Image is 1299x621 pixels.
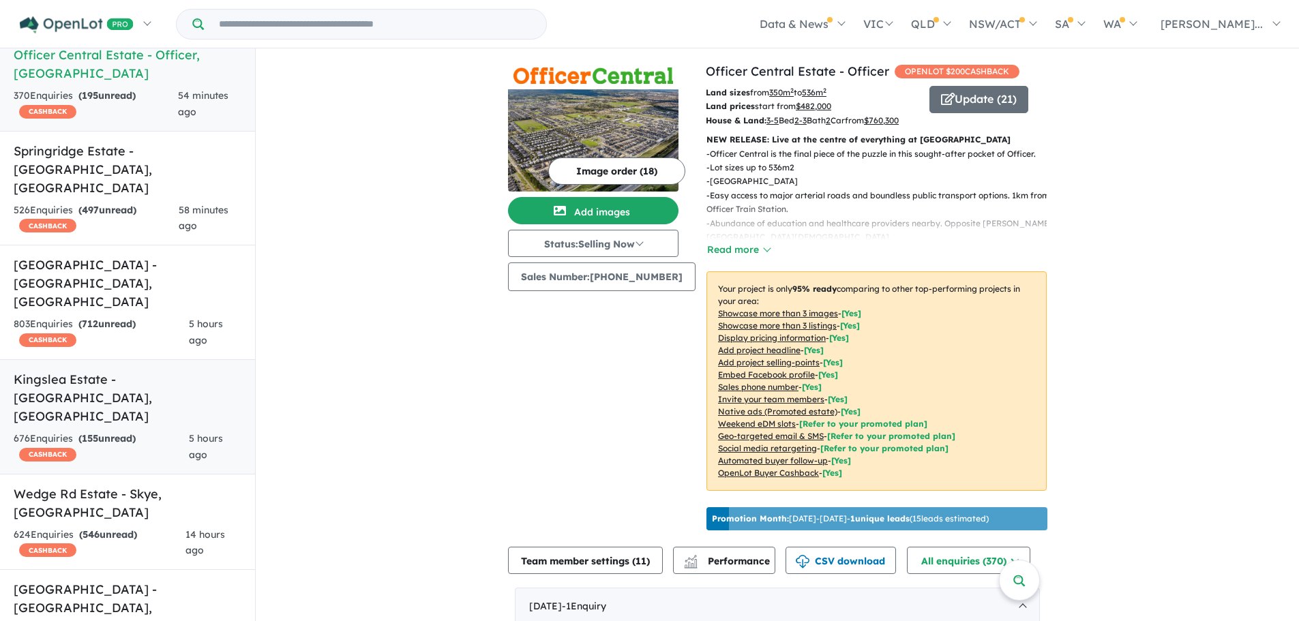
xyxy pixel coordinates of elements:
span: [Refer to your promoted plan] [799,419,927,429]
span: CASHBACK [19,333,76,347]
span: 546 [83,528,100,541]
button: Team member settings (11) [508,547,663,574]
button: Performance [673,547,775,574]
b: Promotion Month: [712,513,789,524]
span: 11 [636,555,646,567]
span: OPENLOT $ 200 CASHBACK [895,65,1019,78]
h5: [GEOGRAPHIC_DATA] - [GEOGRAPHIC_DATA] , [GEOGRAPHIC_DATA] [14,256,241,311]
h5: Kingslea Estate - [GEOGRAPHIC_DATA] , [GEOGRAPHIC_DATA] [14,370,241,425]
p: - Lot sizes up to 536m2 [706,161,1058,175]
sup: 2 [790,87,794,94]
input: Try estate name, suburb, builder or developer [207,10,543,39]
p: - [GEOGRAPHIC_DATA] [706,175,1058,188]
span: CASHBACK [19,105,76,119]
strong: ( unread) [79,528,137,541]
span: [PERSON_NAME]... [1161,17,1263,31]
p: start from [706,100,919,113]
span: 5 hours ago [189,318,223,346]
u: Weekend eDM slots [718,419,796,429]
span: 5 hours ago [189,432,223,461]
span: [ Yes ] [841,308,861,318]
p: - Easy access to major arterial roads and boundless public transport options. 1km from Officer Tr... [706,189,1058,217]
button: CSV download [786,547,896,574]
u: Geo-targeted email & SMS [718,431,824,441]
u: 3-5 [766,115,779,125]
sup: 2 [823,87,826,94]
p: NEW RELEASE: Live at the centre of everything at [GEOGRAPHIC_DATA] [706,133,1047,147]
u: Showcase more than 3 images [718,308,838,318]
b: House & Land: [706,115,766,125]
span: 54 minutes ago [178,89,228,118]
u: 2-3 [794,115,807,125]
h5: Officer Central Estate - Officer , [GEOGRAPHIC_DATA] [14,46,241,82]
u: Add project headline [718,345,801,355]
span: [ Yes ] [828,394,848,404]
img: Officer Central Estate - Officer [508,89,678,192]
b: Land prices [706,101,755,111]
span: [ Yes ] [829,333,849,343]
button: Update (21) [929,86,1028,113]
u: Native ads (Promoted estate) [718,406,837,416]
b: 95 % ready [792,284,837,294]
u: Display pricing information [718,333,826,343]
strong: ( unread) [78,204,136,216]
div: 624 Enquir ies [14,527,185,560]
span: [Yes] [822,468,842,478]
img: bar-chart.svg [684,559,698,568]
strong: ( unread) [78,89,136,102]
img: Openlot PRO Logo White [20,16,134,33]
span: 14 hours ago [185,528,225,557]
span: [Refer to your promoted plan] [820,443,949,453]
span: [ Yes ] [840,320,860,331]
span: [ Yes ] [802,382,822,392]
div: 803 Enquir ies [14,316,189,349]
span: [Yes] [841,406,861,416]
img: line-chart.svg [685,555,697,562]
p: [DATE] - [DATE] - ( 15 leads estimated) [712,513,989,525]
u: $ 482,000 [796,101,831,111]
u: Sales phone number [718,382,798,392]
div: 370 Enquir ies [14,88,178,121]
span: to [794,87,826,97]
u: Invite your team members [718,394,824,404]
img: Officer Central Estate - Officer Logo [513,67,673,83]
div: 676 Enquir ies [14,431,189,464]
u: Showcase more than 3 listings [718,320,837,331]
u: $ 760,300 [864,115,899,125]
u: Embed Facebook profile [718,369,815,380]
span: 497 [82,204,99,216]
span: [ Yes ] [818,369,838,380]
b: Land sizes [706,87,750,97]
p: from [706,86,919,100]
button: Image order (18) [548,157,685,185]
div: 526 Enquir ies [14,202,179,235]
a: Officer Central Estate - Officer [706,63,889,79]
h5: Wedge Rd Estate - Skye , [GEOGRAPHIC_DATA] [14,485,241,521]
u: Automated buyer follow-up [718,455,828,466]
button: Add images [508,197,678,224]
span: CASHBACK [19,543,76,557]
p: - Officer Central is the final piece of the puzzle in this sought-after pocket of Officer. [706,147,1058,161]
button: All enquiries (370) [907,547,1030,574]
u: OpenLot Buyer Cashback [718,468,819,478]
span: [ Yes ] [804,345,824,355]
u: 536 m [802,87,826,97]
u: 2 [826,115,831,125]
p: Bed Bath Car from [706,114,919,127]
button: Status:Selling Now [508,230,678,257]
button: Read more [706,242,771,258]
span: CASHBACK [19,219,76,232]
u: Add project selling-points [718,357,820,367]
span: CASHBACK [19,448,76,461]
span: Performance [686,555,770,567]
span: [Yes] [831,455,851,466]
span: [Refer to your promoted plan] [827,431,955,441]
p: Your project is only comparing to other top-performing projects in your area: - - - - - - - - - -... [706,271,1047,491]
h5: Springridge Estate - [GEOGRAPHIC_DATA] , [GEOGRAPHIC_DATA] [14,142,241,197]
span: 195 [82,89,98,102]
b: 1 unique leads [850,513,910,524]
span: - 1 Enquir y [562,600,606,612]
span: 58 minutes ago [179,204,228,232]
span: 155 [82,432,98,444]
p: - Abundance of education and healthcare providers nearby. Opposite [PERSON_NAME][GEOGRAPHIC_DATA]... [706,217,1058,245]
